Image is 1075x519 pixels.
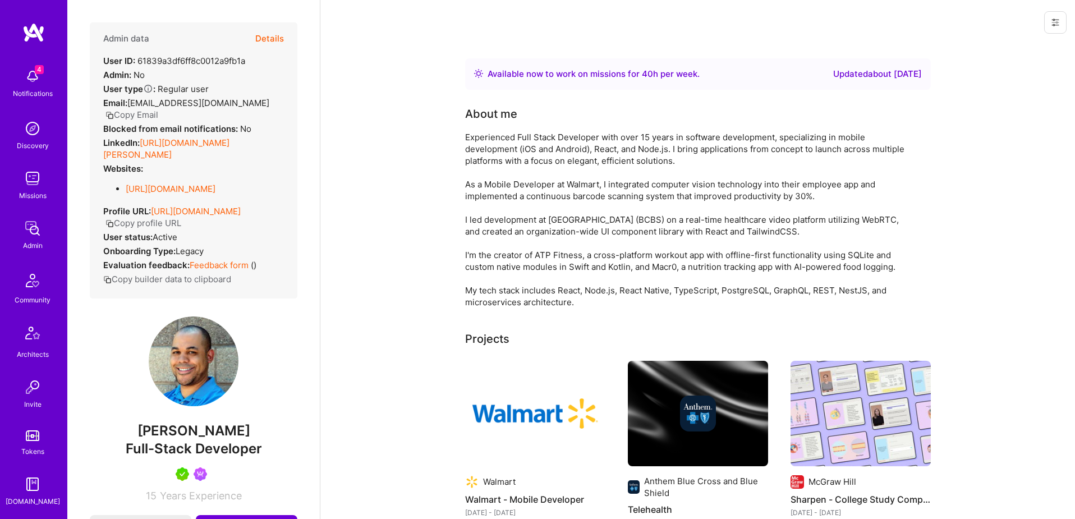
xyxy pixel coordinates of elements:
[21,445,44,457] div: Tokens
[465,492,605,507] h4: Walmart - Mobile Developer
[149,316,238,406] img: User Avatar
[833,67,922,81] div: Updated about [DATE]
[103,70,131,80] strong: Admin:
[465,475,479,489] img: Company logo
[90,422,297,439] span: [PERSON_NAME]
[465,131,914,308] div: Experienced Full Stack Developer with over 15 years in software development, specializing in mobi...
[103,34,149,44] h4: Admin data
[103,84,155,94] strong: User type :
[105,217,181,229] button: Copy profile URL
[808,476,856,488] div: McGraw Hill
[103,123,251,135] div: No
[103,56,135,66] strong: User ID:
[628,480,640,494] img: Company logo
[15,294,50,306] div: Community
[642,68,653,79] span: 40
[103,273,231,285] button: Copy builder data to clipboard
[103,83,209,95] div: Regular user
[474,69,483,78] img: Availability
[103,55,245,67] div: 61839a3df6ff8c0012a9fb1a
[160,490,242,502] span: Years Experience
[103,259,256,271] div: ( )
[26,430,39,441] img: tokens
[465,361,605,466] img: Walmart - Mobile Developer
[791,361,931,466] img: Sharpen - College Study Companion Application
[644,475,768,499] div: Anthem Blue Cross and Blue Shield
[103,275,112,284] i: icon Copy
[103,69,145,81] div: No
[176,246,204,256] span: legacy
[22,22,45,43] img: logo
[151,206,241,217] a: [URL][DOMAIN_NAME]
[21,167,44,190] img: teamwork
[105,219,114,228] i: icon Copy
[103,123,240,134] strong: Blocked from email notifications:
[103,246,176,256] strong: Onboarding Type:
[153,232,177,242] span: Active
[194,467,207,481] img: Been on Mission
[483,476,516,488] div: Walmart
[628,361,768,466] img: cover
[21,376,44,398] img: Invite
[103,163,143,174] strong: Websites:
[17,140,49,151] div: Discovery
[21,217,44,240] img: admin teamwork
[105,111,114,120] i: icon Copy
[19,267,46,294] img: Community
[21,473,44,495] img: guide book
[21,65,44,88] img: bell
[103,232,153,242] strong: User status:
[146,490,157,502] span: 15
[791,492,931,507] h4: Sharpen - College Study Companion Application
[143,84,153,94] i: Help
[126,183,215,194] a: [URL][DOMAIN_NAME]
[103,98,127,108] strong: Email:
[176,467,189,481] img: A.Teamer in Residence
[35,65,44,74] span: 4
[21,117,44,140] img: discovery
[24,398,42,410] div: Invite
[23,240,43,251] div: Admin
[791,507,931,518] div: [DATE] - [DATE]
[255,22,284,55] button: Details
[190,260,249,270] a: Feedback form
[105,109,158,121] button: Copy Email
[19,321,46,348] img: Architects
[103,206,151,217] strong: Profile URL:
[103,137,140,148] strong: LinkedIn:
[628,502,768,517] h4: Telehealth
[680,396,716,431] img: Company logo
[465,330,509,347] div: Projects
[465,507,605,518] div: [DATE] - [DATE]
[6,495,60,507] div: [DOMAIN_NAME]
[17,348,49,360] div: Architects
[13,88,53,99] div: Notifications
[103,137,229,160] a: [URL][DOMAIN_NAME][PERSON_NAME]
[103,260,190,270] strong: Evaluation feedback:
[19,190,47,201] div: Missions
[791,475,804,489] img: Company logo
[488,67,700,81] div: Available now to work on missions for h per week .
[465,105,517,122] div: About me
[126,440,262,457] span: Full-Stack Developer
[127,98,269,108] span: [EMAIL_ADDRESS][DOMAIN_NAME]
